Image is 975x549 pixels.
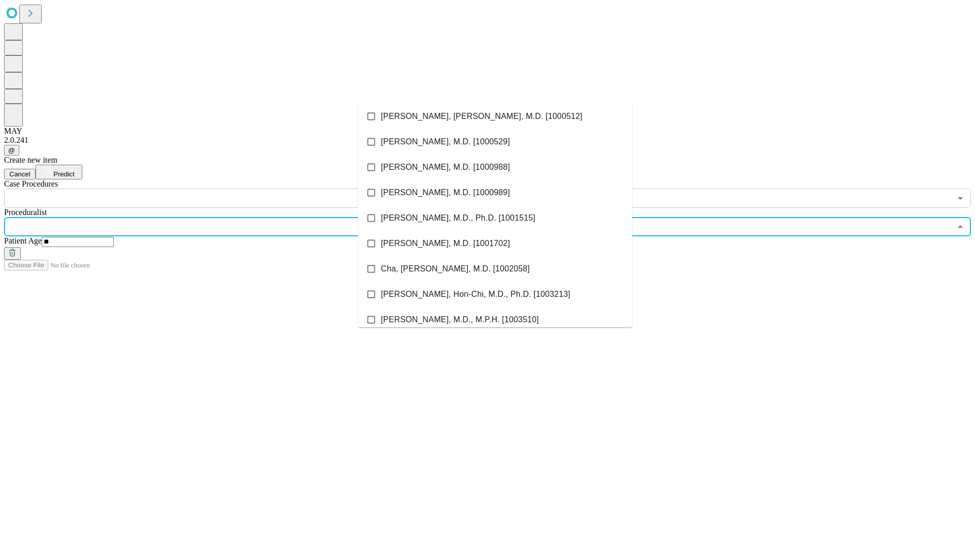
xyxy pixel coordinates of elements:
[953,191,967,205] button: Open
[4,236,42,245] span: Patient Age
[381,212,535,224] span: [PERSON_NAME], M.D., Ph.D. [1001515]
[4,136,971,145] div: 2.0.241
[381,237,510,250] span: [PERSON_NAME], M.D. [1001702]
[381,187,510,199] span: [PERSON_NAME], M.D. [1000989]
[381,161,510,173] span: [PERSON_NAME], M.D. [1000988]
[381,136,510,148] span: [PERSON_NAME], M.D. [1000529]
[8,146,15,154] span: @
[4,169,36,179] button: Cancel
[953,220,967,234] button: Close
[4,145,19,156] button: @
[4,156,57,164] span: Create new item
[4,179,58,188] span: Scheduled Procedure
[4,127,971,136] div: MAY
[381,263,530,275] span: Cha, [PERSON_NAME], M.D. [1002058]
[9,170,30,178] span: Cancel
[381,288,570,300] span: [PERSON_NAME], Hon-Chi, M.D., Ph.D. [1003213]
[53,170,74,178] span: Predict
[381,314,539,326] span: [PERSON_NAME], M.D., M.P.H. [1003510]
[36,165,82,179] button: Predict
[4,208,47,217] span: Proceduralist
[381,110,582,123] span: [PERSON_NAME], [PERSON_NAME], M.D. [1000512]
